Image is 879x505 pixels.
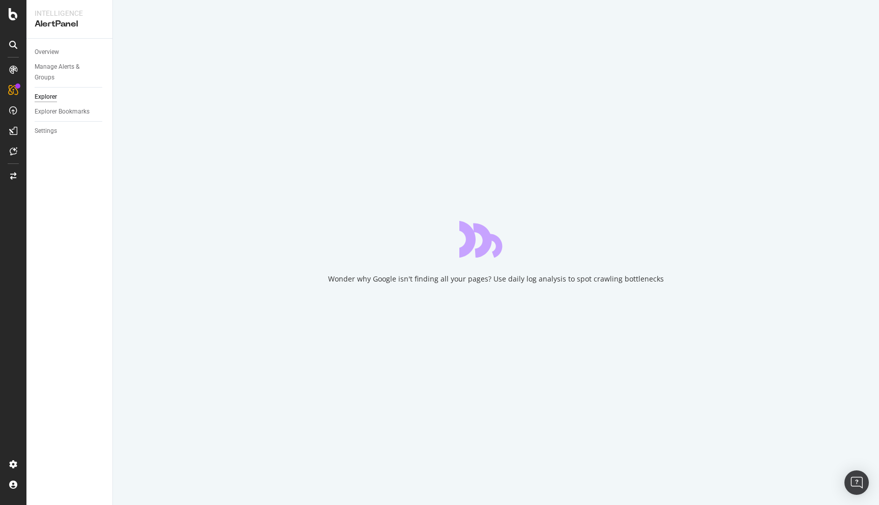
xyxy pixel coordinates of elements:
[35,62,105,83] a: Manage Alerts & Groups
[35,47,105,58] a: Overview
[35,8,104,18] div: Intelligence
[35,106,90,117] div: Explorer Bookmarks
[35,92,57,102] div: Explorer
[35,47,59,58] div: Overview
[35,92,105,102] a: Explorer
[844,470,869,495] div: Open Intercom Messenger
[35,18,104,30] div: AlertPanel
[459,221,533,258] div: animation
[35,62,96,83] div: Manage Alerts & Groups
[328,274,664,284] div: Wonder why Google isn't finding all your pages? Use daily log analysis to spot crawling bottlenecks
[35,126,105,136] a: Settings
[35,126,57,136] div: Settings
[35,106,105,117] a: Explorer Bookmarks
